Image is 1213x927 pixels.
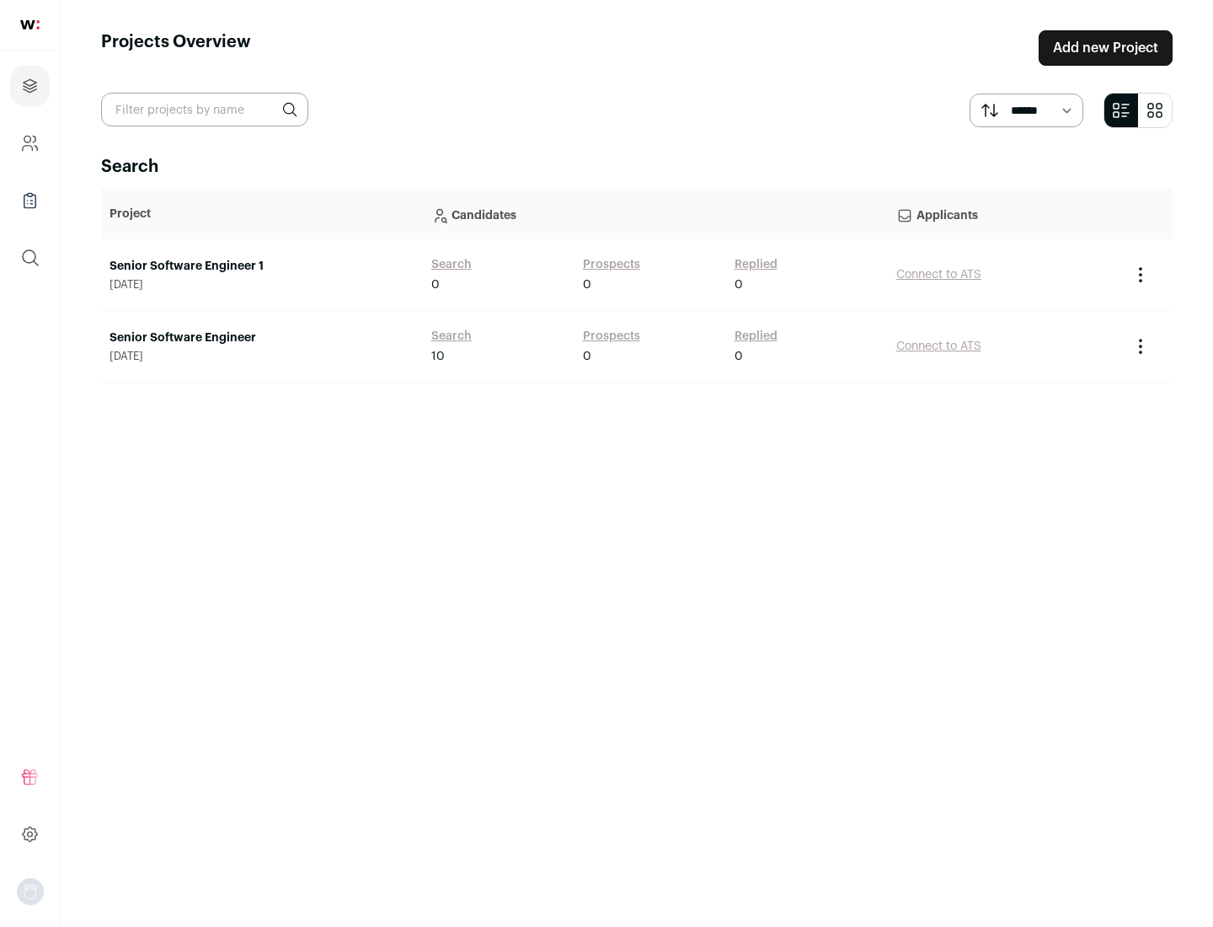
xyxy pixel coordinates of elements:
[101,93,308,126] input: Filter projects by name
[583,256,640,273] a: Prospects
[1039,30,1173,66] a: Add new Project
[431,328,472,345] a: Search
[431,348,445,365] span: 10
[110,278,414,292] span: [DATE]
[583,328,640,345] a: Prospects
[431,197,879,231] p: Candidates
[17,878,44,905] button: Open dropdown
[896,197,1114,231] p: Applicants
[17,878,44,905] img: nopic.png
[735,276,743,293] span: 0
[1130,336,1151,356] button: Project Actions
[1130,265,1151,285] button: Project Actions
[110,206,414,222] p: Project
[10,66,50,106] a: Projects
[110,330,414,346] a: Senior Software Engineer
[431,276,440,293] span: 0
[431,256,472,273] a: Search
[20,20,40,29] img: wellfound-shorthand-0d5821cbd27db2630d0214b213865d53afaa358527fdda9d0ea32b1df1b89c2c.svg
[101,155,1173,179] h2: Search
[735,348,743,365] span: 0
[735,256,777,273] a: Replied
[583,276,591,293] span: 0
[735,328,777,345] a: Replied
[10,180,50,221] a: Company Lists
[110,350,414,363] span: [DATE]
[896,269,981,281] a: Connect to ATS
[896,340,981,352] a: Connect to ATS
[110,258,414,275] a: Senior Software Engineer 1
[583,348,591,365] span: 0
[10,123,50,163] a: Company and ATS Settings
[101,30,251,66] h1: Projects Overview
